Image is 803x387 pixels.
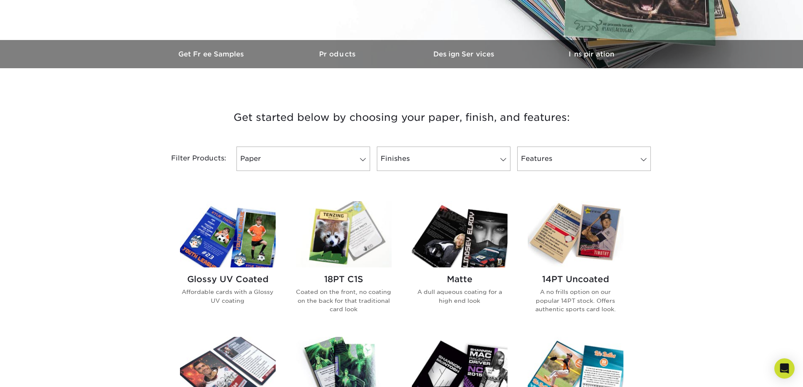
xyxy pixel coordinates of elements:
[774,358,795,379] div: Open Intercom Messenger
[528,274,623,284] h2: 14PT Uncoated
[149,50,275,58] h3: Get Free Samples
[528,201,623,327] a: 14PT Uncoated Trading Cards 14PT Uncoated A no frills option on our popular 14PT stock. Offers au...
[296,201,392,267] img: 18PT C1S Trading Cards
[180,288,276,305] p: Affordable cards with a Glossy UV coating
[412,201,508,327] a: Matte Trading Cards Matte A dull aqueous coating for a high end look
[528,201,623,267] img: 14PT Uncoated Trading Cards
[528,40,655,68] a: Inspiration
[180,274,276,284] h2: Glossy UV Coated
[402,50,528,58] h3: Design Services
[149,40,275,68] a: Get Free Samples
[412,201,508,267] img: Matte Trading Cards
[377,147,510,171] a: Finishes
[180,201,276,267] img: Glossy UV Coated Trading Cards
[275,40,402,68] a: Products
[412,288,508,305] p: A dull aqueous coating for a high end look
[2,361,72,384] iframe: Google Customer Reviews
[296,288,392,313] p: Coated on the front, no coating on the back for that traditional card look
[402,40,528,68] a: Design Services
[236,147,370,171] a: Paper
[528,288,623,313] p: A no frills option on our popular 14PT stock. Offers authentic sports card look.
[296,201,392,327] a: 18PT C1S Trading Cards 18PT C1S Coated on the front, no coating on the back for that traditional ...
[528,50,655,58] h3: Inspiration
[149,147,233,171] div: Filter Products:
[412,274,508,284] h2: Matte
[296,274,392,284] h2: 18PT C1S
[517,147,651,171] a: Features
[155,99,648,136] h3: Get started below by choosing your paper, finish, and features:
[180,201,276,327] a: Glossy UV Coated Trading Cards Glossy UV Coated Affordable cards with a Glossy UV coating
[275,50,402,58] h3: Products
